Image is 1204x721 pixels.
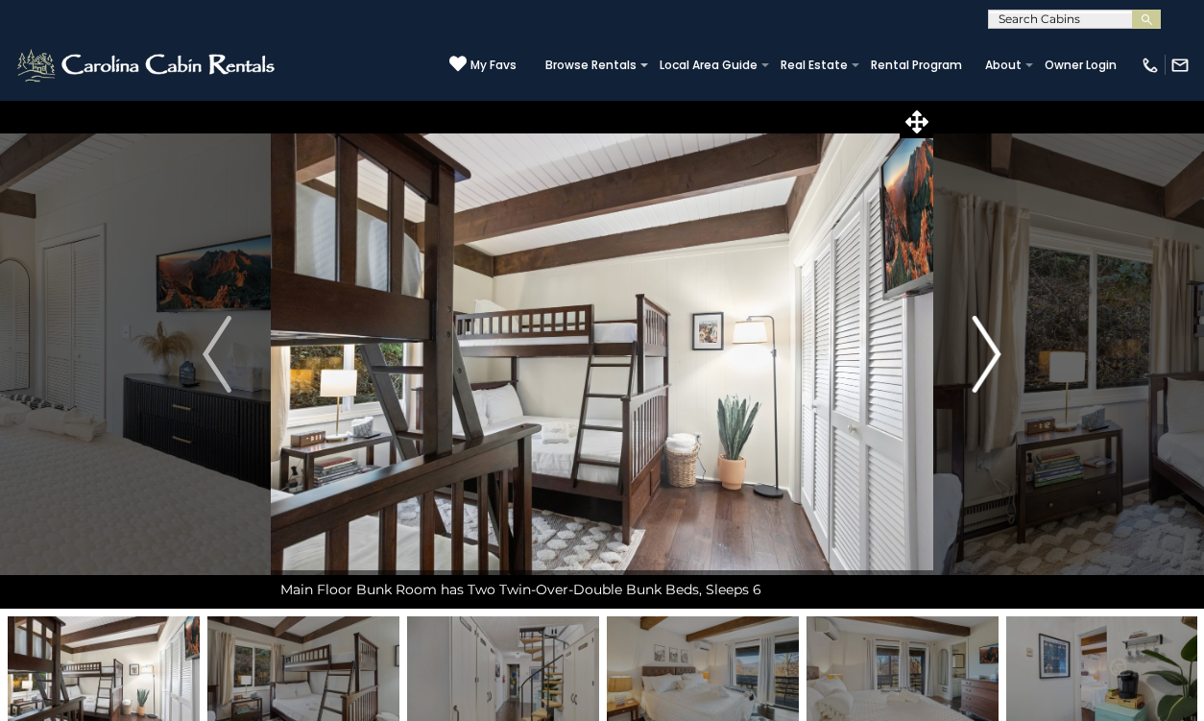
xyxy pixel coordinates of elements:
span: My Favs [470,57,517,74]
a: Real Estate [771,52,857,79]
a: Browse Rentals [536,52,646,79]
a: Rental Program [861,52,972,79]
a: My Favs [449,55,517,75]
img: mail-regular-white.png [1170,56,1190,75]
img: arrow [203,316,231,393]
div: Main Floor Bunk Room has Two Twin-Over-Double Bunk Beds, Sleeps 6 [271,570,933,609]
img: White-1-2.png [14,46,280,84]
a: About [975,52,1031,79]
img: phone-regular-white.png [1141,56,1160,75]
a: Owner Login [1035,52,1126,79]
button: Next [933,100,1041,609]
button: Previous [164,100,272,609]
img: arrow [973,316,1001,393]
a: Local Area Guide [650,52,767,79]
